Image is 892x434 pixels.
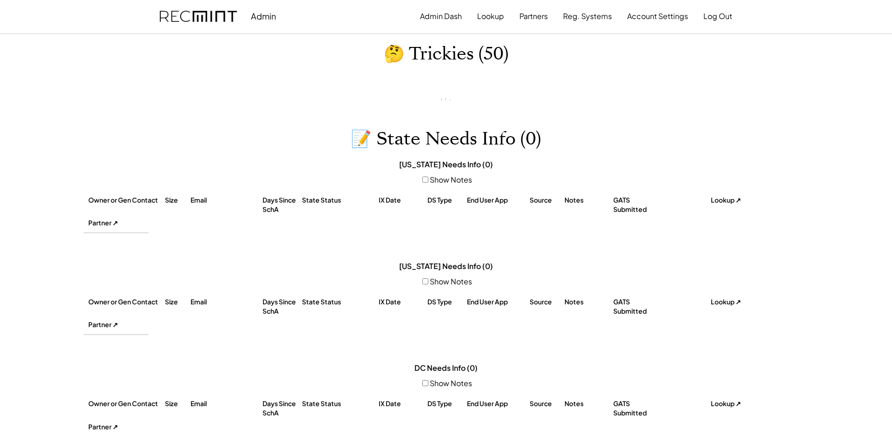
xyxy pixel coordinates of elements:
[262,399,300,417] div: Days Since SchA
[251,11,276,21] div: Admin
[430,276,472,286] label: Show Notes
[379,297,425,307] div: IX Date
[564,297,611,307] div: Notes
[564,196,611,205] div: Notes
[165,297,188,307] div: Size
[530,297,562,307] div: Source
[302,196,376,205] div: State Status
[262,297,300,316] div: Days Since SchA
[165,196,188,205] div: Size
[430,378,472,388] label: Show Notes
[467,297,527,307] div: End User App
[427,297,465,307] div: DS Type
[613,399,660,417] div: GATS Submitted
[302,399,376,408] div: State Status
[530,196,562,205] div: Source
[564,399,611,408] div: Notes
[351,128,541,150] h1: 📝 State Needs Info (0)
[160,11,237,22] img: recmint-logotype%403x.png
[711,196,748,205] div: Lookup ↗
[711,399,748,408] div: Lookup ↗
[519,7,548,26] button: Partners
[262,196,300,214] div: Days Since SchA
[427,399,465,408] div: DS Type
[427,196,465,205] div: DS Type
[477,7,504,26] button: Lookup
[379,399,425,408] div: IX Date
[88,399,163,408] div: Owner or Gen Contact
[613,297,660,316] div: GATS Submitted
[703,7,732,26] button: Log Out
[430,175,472,184] label: Show Notes
[467,399,527,408] div: End User App
[88,196,163,205] div: Owner or Gen Contact
[420,7,462,26] button: Admin Dash
[88,320,149,329] div: Partner ↗
[414,363,478,373] div: DC Needs Info (0)
[88,218,149,228] div: Partner ↗
[88,297,163,307] div: Owner or Gen Contact
[190,196,260,205] div: Email
[613,196,660,214] div: GATS Submitted
[563,7,612,26] button: Reg. Systems
[165,399,188,408] div: Size
[302,297,376,307] div: State Status
[399,159,493,170] div: [US_STATE] Needs Info (0)
[190,297,260,307] div: Email
[711,297,748,307] div: Lookup ↗
[627,7,688,26] button: Account Settings
[384,43,509,65] h1: 🤔 Trickies (50)
[190,399,260,408] div: Email
[379,196,425,205] div: IX Date
[530,399,562,408] div: Source
[88,422,149,432] div: Partner ↗
[467,196,527,205] div: End User App
[399,261,493,271] div: [US_STATE] Needs Info (0)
